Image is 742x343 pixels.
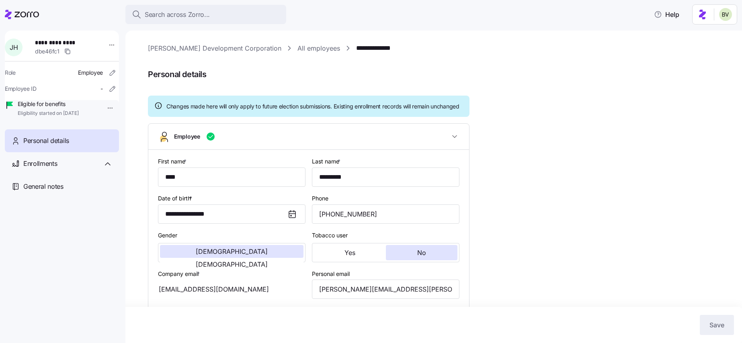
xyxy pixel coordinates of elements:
span: Eligibility started on [DATE] [18,110,79,117]
label: Last name [312,157,342,166]
span: Personal details [148,68,731,81]
span: No [417,249,426,256]
span: Help [654,10,679,19]
label: Residential address [158,306,209,315]
span: Employee [174,133,200,141]
button: Search across Zorro... [125,5,286,24]
label: Phone [312,194,328,203]
label: Gender [158,231,177,240]
span: Employee [78,69,103,77]
a: [PERSON_NAME] Development Corporation [148,43,281,53]
span: dbe46fc1 [35,47,59,55]
span: J H [10,44,18,51]
img: 676487ef2089eb4995defdc85707b4f5 [719,8,732,21]
span: Enrollments [23,159,57,169]
label: Date of birth [158,194,194,203]
span: General notes [23,182,64,192]
input: Email [312,280,459,299]
span: Yes [344,249,355,256]
span: [DEMOGRAPHIC_DATA] [196,261,268,267]
span: Search across Zorro... [145,10,210,20]
span: Save [709,320,724,330]
span: Role [5,69,16,77]
span: Changes made here will only apply to future election submissions. Existing enrollment records wil... [166,102,459,110]
span: [DEMOGRAPHIC_DATA] [196,248,268,255]
label: First name [158,157,188,166]
span: - [100,85,103,93]
span: Personal details [23,136,69,146]
a: All employees [297,43,340,53]
button: Help [648,6,686,22]
span: Employee ID [5,85,37,93]
span: Eligible for benefits [18,100,79,108]
input: Phone [312,204,459,224]
label: Tobacco user [312,231,348,240]
button: Save [700,315,734,335]
button: Employee [148,124,469,150]
label: Personal email [312,269,350,278]
label: Company email [158,269,201,278]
